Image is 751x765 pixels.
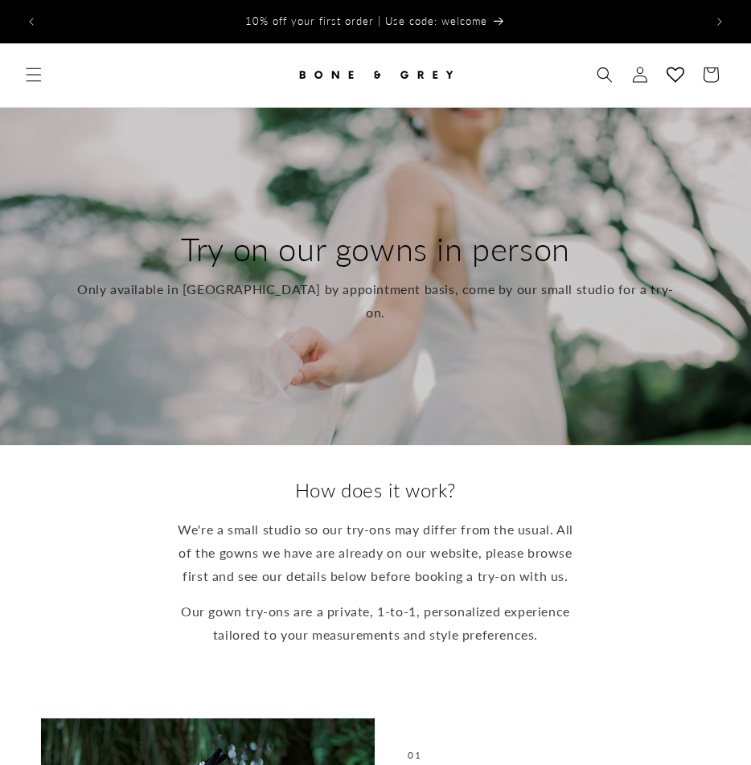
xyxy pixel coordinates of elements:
a: Bone and Grey Bridal [289,51,462,99]
p: Our gown try-ons are a private, 1-to-1, personalized experience tailored to your measurements and... [174,600,577,647]
span: 10% off your first order | Use code: welcome [245,14,487,27]
button: Next announcement [702,4,737,39]
img: Bone and Grey Bridal [295,57,456,92]
p: We're a small studio so our try-ons may differ from the usual. All of the gowns we have are alrea... [174,518,577,587]
h2: How does it work? [174,477,577,502]
summary: Menu [16,57,51,92]
button: Previous announcement [14,4,49,39]
h2: Try on our gowns in person [68,228,683,270]
p: 01 [408,750,421,761]
summary: Search [587,57,622,92]
p: Only available in [GEOGRAPHIC_DATA] by appointment basis, come by our small studio for a try-on. [68,278,683,325]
